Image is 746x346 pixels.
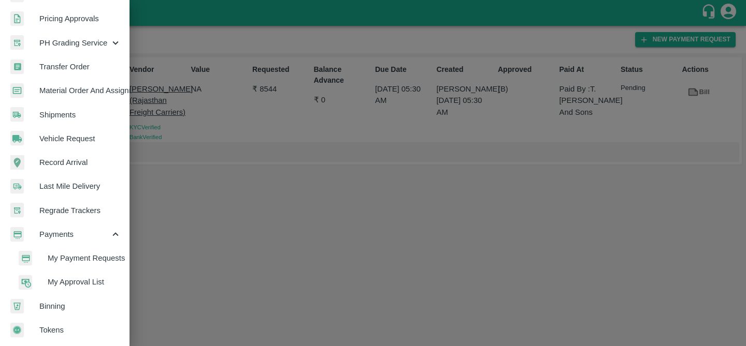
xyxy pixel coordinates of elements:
a: paymentMy Payment Requests [8,246,130,270]
img: payment [10,227,24,242]
img: whTracker [10,35,24,50]
span: My Payment Requests [48,252,121,264]
img: whTracker [10,203,24,218]
img: approval [19,275,32,290]
img: shipments [10,107,24,122]
img: vehicle [10,131,24,146]
img: whTransfer [10,59,24,74]
img: centralMaterial [10,83,24,98]
span: Transfer Order [39,61,121,72]
span: PH Grading Service [39,37,110,49]
span: Material Order And Assignment [39,85,121,96]
span: Record Arrival [39,157,121,168]
a: approvalMy Approval List [8,270,130,294]
span: Tokens [39,324,121,336]
span: Binning [39,300,121,312]
span: Vehicle Request [39,133,121,144]
img: sales [10,11,24,26]
span: Pricing Approvals [39,13,121,24]
img: delivery [10,179,24,194]
img: recordArrival [10,155,24,170]
span: Payments [39,229,110,240]
img: tokens [10,323,24,338]
img: payment [19,251,32,266]
img: bin [10,299,24,313]
span: My Approval List [48,276,121,288]
span: Regrade Trackers [39,205,121,216]
span: Last Mile Delivery [39,180,121,192]
span: Shipments [39,109,121,121]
